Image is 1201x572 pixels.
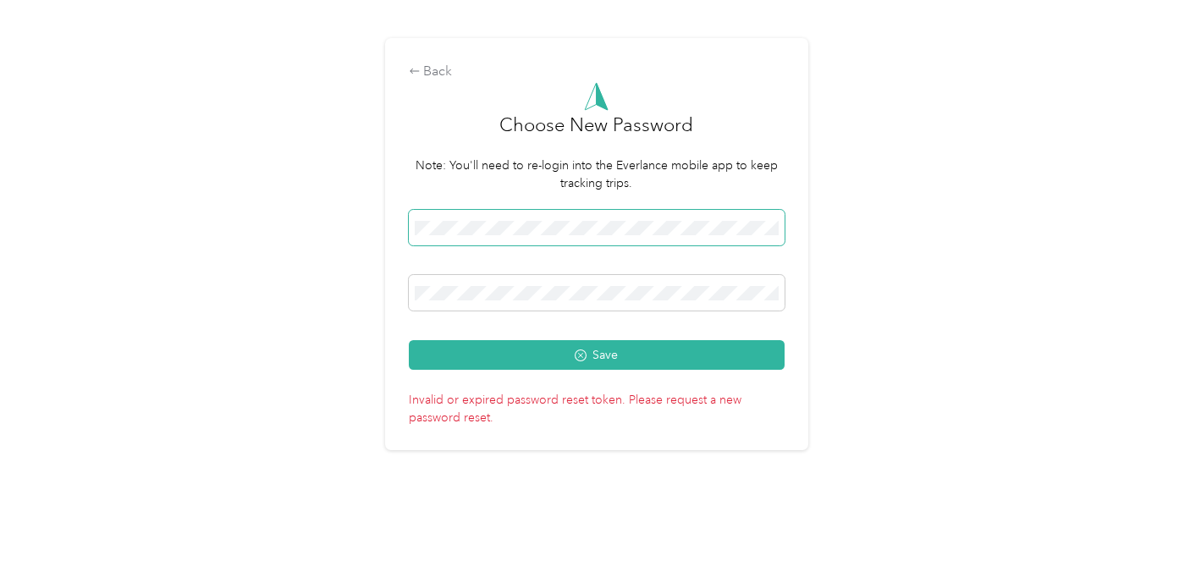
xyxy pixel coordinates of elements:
[409,157,785,192] p: Note: You'll need to re-login into the Everlance mobile app to keep tracking trips.
[1106,477,1201,572] iframe: Everlance-gr Chat Button Frame
[409,340,785,370] button: Save
[409,62,785,82] div: Back
[499,111,693,157] h3: Choose New Password
[409,385,785,426] p: Invalid or expired password reset token. Please request a new password reset.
